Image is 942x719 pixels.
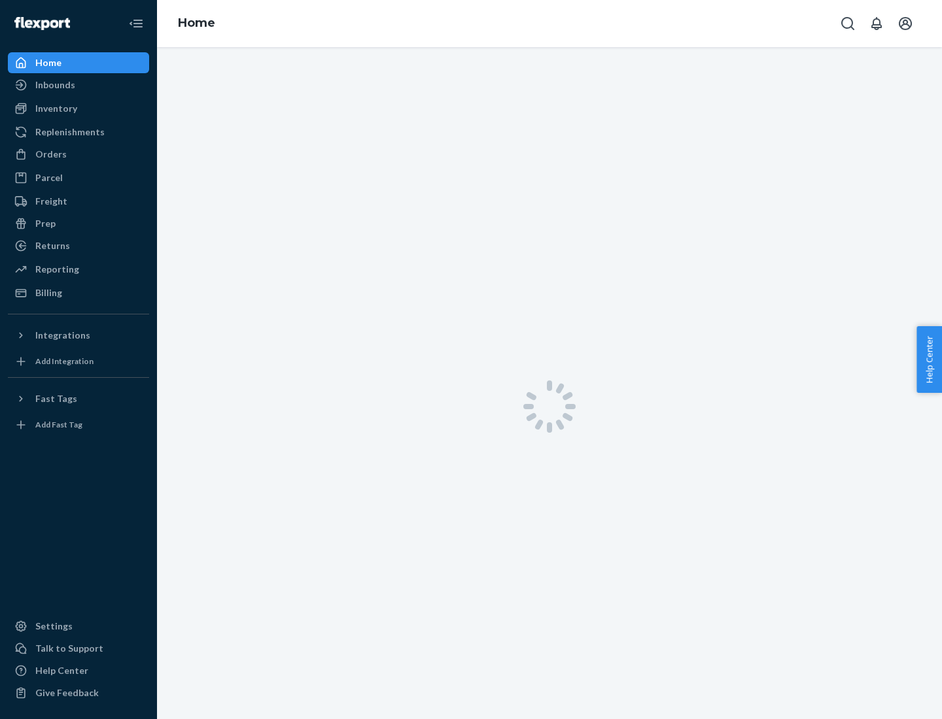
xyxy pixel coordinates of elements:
div: Inbounds [35,78,75,92]
a: Settings [8,616,149,637]
div: Home [35,56,61,69]
a: Parcel [8,167,149,188]
a: Home [178,16,215,30]
div: Reporting [35,263,79,276]
div: Prep [35,217,56,230]
button: Fast Tags [8,388,149,409]
a: Inventory [8,98,149,119]
div: Parcel [35,171,63,184]
button: Give Feedback [8,682,149,703]
div: Help Center [35,664,88,677]
div: Integrations [35,329,90,342]
button: Close Navigation [123,10,149,37]
div: Add Integration [35,356,94,367]
button: Integrations [8,325,149,346]
div: Replenishments [35,125,105,139]
a: Inbounds [8,75,149,95]
a: Orders [8,144,149,165]
div: Orders [35,148,67,161]
div: Billing [35,286,62,299]
a: Reporting [8,259,149,280]
a: Returns [8,235,149,256]
div: Returns [35,239,70,252]
button: Open notifications [863,10,890,37]
div: Settings [35,620,73,633]
div: Add Fast Tag [35,419,82,430]
a: Add Fast Tag [8,414,149,435]
a: Help Center [8,660,149,681]
div: Freight [35,195,67,208]
div: Fast Tags [35,392,77,405]
a: Add Integration [8,351,149,372]
a: Prep [8,213,149,234]
a: Home [8,52,149,73]
a: Replenishments [8,122,149,142]
a: Talk to Support [8,638,149,659]
button: Open Search Box [835,10,861,37]
div: Talk to Support [35,642,103,655]
a: Billing [8,282,149,303]
img: Flexport logo [14,17,70,30]
button: Open account menu [892,10,918,37]
a: Freight [8,191,149,212]
ol: breadcrumbs [167,5,226,42]
button: Help Center [916,326,942,393]
div: Give Feedback [35,686,99,699]
div: Inventory [35,102,77,115]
